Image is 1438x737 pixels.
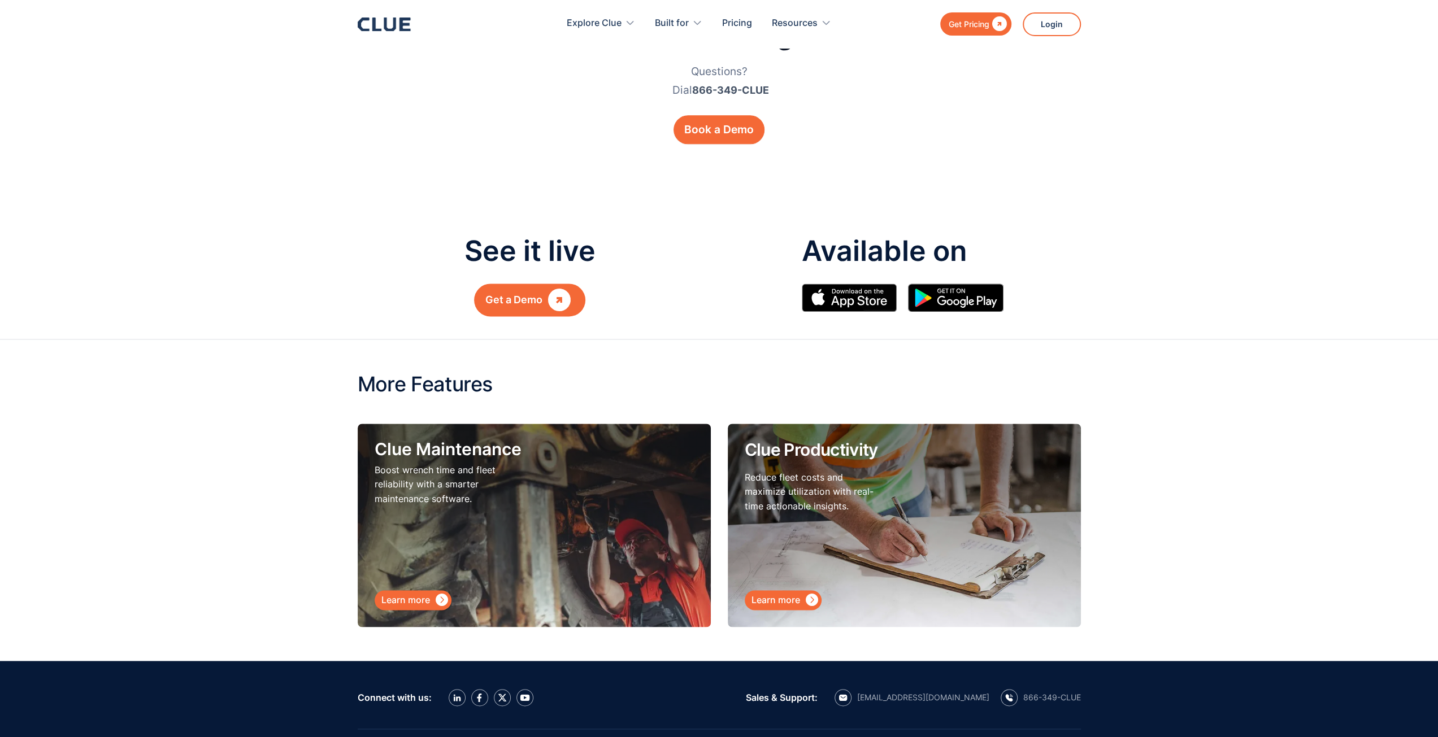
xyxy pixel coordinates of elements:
[839,694,848,701] img: email icon
[1023,692,1081,703] div: 866-349-CLUE
[1001,689,1081,706] a: calling icon866-349-CLUE
[802,284,897,312] img: Apple Store
[745,590,822,610] a: Learn more
[835,689,989,706] a: email icon[EMAIL_ADDRESS][DOMAIN_NAME]
[358,373,1081,396] h2: More Features
[672,83,769,97] div: Dial
[548,293,571,307] div: 
[772,6,831,41] div: Resources
[498,693,507,702] img: X icon twitter
[772,6,818,41] div: Resources
[655,6,702,41] div: Built for
[567,6,635,41] div: Explore Clue
[802,236,1015,267] p: Available on
[567,6,622,41] div: Explore Clue
[381,593,430,607] div: Learn more
[477,693,482,702] img: facebook icon
[485,293,542,307] div: Get a Demo
[502,64,936,79] div: Questions?
[745,470,886,513] p: Reduce fleet costs and maximize utilization with real-time actionable insights.
[655,6,689,41] div: Built for
[751,593,800,607] div: Learn more
[474,284,585,316] a: Get a Demo
[746,692,818,703] div: Sales & Support:
[949,17,989,31] div: Get Pricing
[358,692,432,703] div: Connect with us:
[806,593,818,607] div: 
[1005,694,1013,701] img: calling icon
[674,115,764,144] a: Book a Demo
[1023,12,1081,36] a: Login
[464,236,596,267] p: See it live
[436,593,448,607] div: 
[375,463,516,506] p: Boost wrench time and fleet reliability with a smarter maintenance software.
[692,84,769,96] a: 866-349-CLUE
[857,692,989,703] div: [EMAIL_ADDRESS][DOMAIN_NAME]
[375,590,451,610] a: Learn more
[908,284,1003,312] img: Google simple icon
[520,694,530,701] img: YouTube Icon
[684,121,754,138] div: Book a Demo
[722,6,752,41] a: Pricing
[940,12,1011,36] a: Get Pricing
[453,694,461,701] img: LinkedIn icon
[745,441,878,459] h2: Clue Productivity
[989,17,1007,31] div: 
[375,441,522,457] h3: Clue Maintenance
